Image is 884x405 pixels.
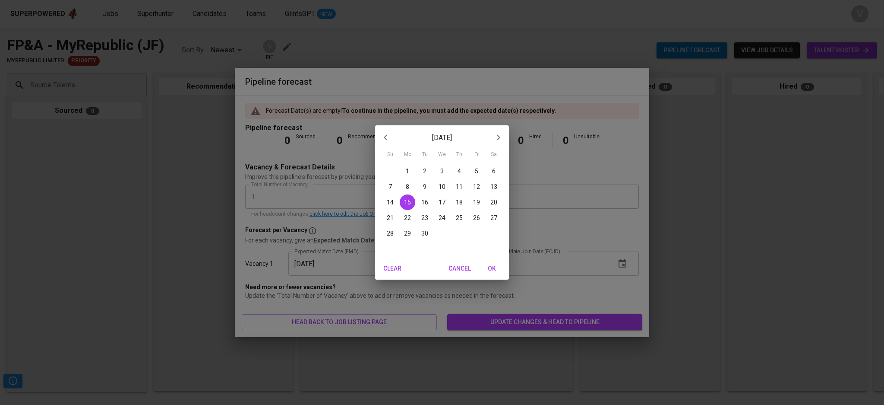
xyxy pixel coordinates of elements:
[382,263,403,274] span: Clear
[473,182,480,191] p: 12
[406,182,409,191] p: 8
[404,214,411,222] p: 22
[417,163,433,179] button: 2
[492,167,496,175] p: 6
[490,182,497,191] p: 13
[445,261,474,277] button: Cancel
[382,150,398,159] span: Su
[423,167,426,175] p: 2
[456,214,463,222] p: 25
[490,198,497,207] p: 20
[439,182,445,191] p: 10
[469,150,484,159] span: Fr
[417,226,433,241] button: 30
[486,210,502,226] button: 27
[469,179,484,195] button: 12
[490,214,497,222] p: 27
[448,263,471,274] span: Cancel
[387,198,394,207] p: 14
[421,229,428,238] p: 30
[473,214,480,222] p: 26
[400,163,415,179] button: 1
[481,263,502,274] span: OK
[387,229,394,238] p: 28
[400,195,415,210] button: 15
[451,179,467,195] button: 11
[434,150,450,159] span: We
[434,179,450,195] button: 10
[451,210,467,226] button: 25
[417,150,433,159] span: Tu
[400,150,415,159] span: Mo
[486,195,502,210] button: 20
[458,167,461,175] p: 4
[486,150,502,159] span: Sa
[406,167,409,175] p: 1
[475,167,478,175] p: 5
[439,198,445,207] p: 17
[400,179,415,195] button: 8
[423,182,426,191] p: 9
[404,198,411,207] p: 15
[451,195,467,210] button: 18
[473,198,480,207] p: 19
[417,210,433,226] button: 23
[469,195,484,210] button: 19
[456,198,463,207] p: 18
[469,163,484,179] button: 5
[469,210,484,226] button: 26
[434,210,450,226] button: 24
[486,163,502,179] button: 6
[421,214,428,222] p: 23
[439,214,445,222] p: 24
[400,210,415,226] button: 22
[417,195,433,210] button: 16
[440,167,444,175] p: 3
[451,150,467,159] span: Th
[382,210,398,226] button: 21
[382,179,398,195] button: 7
[434,195,450,210] button: 17
[486,179,502,195] button: 13
[382,226,398,241] button: 28
[379,261,406,277] button: Clear
[388,182,392,191] p: 7
[451,163,467,179] button: 4
[434,163,450,179] button: 3
[478,261,505,277] button: OK
[396,133,488,143] p: [DATE]
[387,214,394,222] p: 21
[382,195,398,210] button: 14
[417,179,433,195] button: 9
[400,226,415,241] button: 29
[456,182,463,191] p: 11
[404,229,411,238] p: 29
[421,198,428,207] p: 16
